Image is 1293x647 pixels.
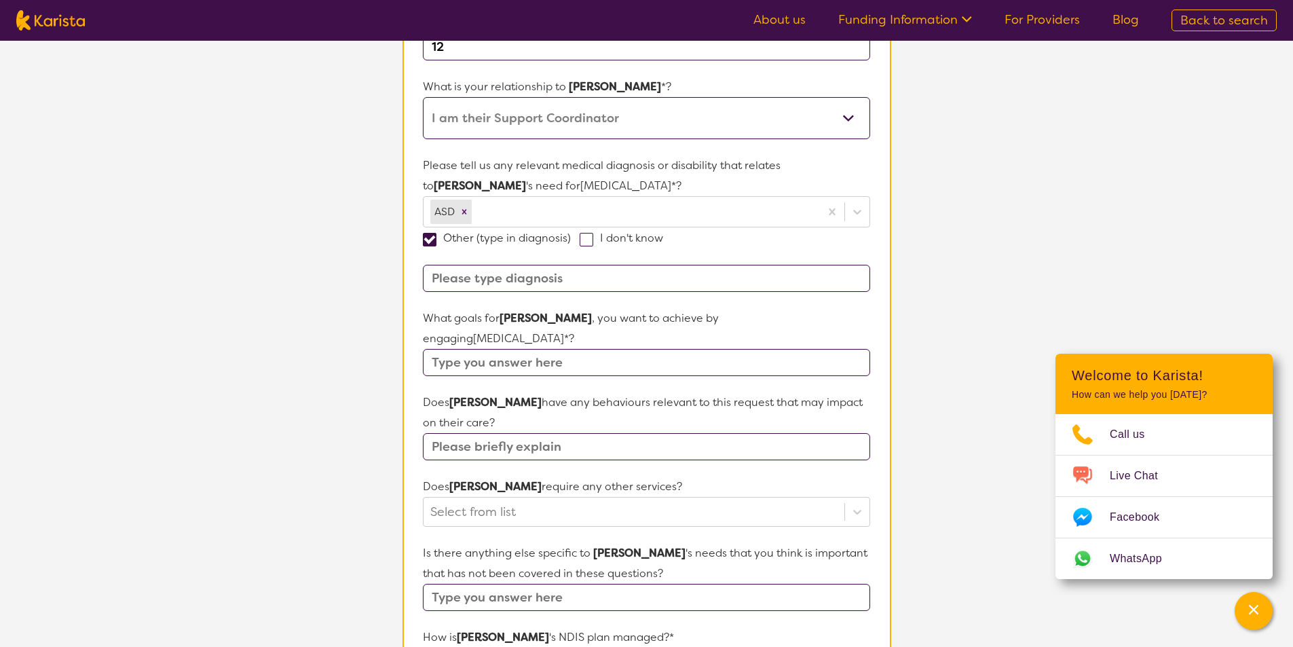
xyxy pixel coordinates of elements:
[1055,538,1273,579] a: Web link opens in a new tab.
[1110,466,1174,486] span: Live Chat
[423,433,869,460] input: Please briefly explain
[434,179,526,193] strong: [PERSON_NAME]
[1110,549,1178,569] span: WhatsApp
[753,12,806,28] a: About us
[500,311,592,325] strong: [PERSON_NAME]
[1005,12,1080,28] a: For Providers
[838,12,972,28] a: Funding Information
[1235,592,1273,630] button: Channel Menu
[593,546,686,560] strong: [PERSON_NAME]
[1110,424,1161,445] span: Call us
[16,10,85,31] img: Karista logo
[580,231,672,245] label: I don't know
[423,155,869,196] p: Please tell us any relevant medical diagnosis or disability that relates to 's need for [MEDICAL_...
[423,584,869,611] input: Type you answer here
[1072,389,1256,401] p: How can we help you [DATE]?
[457,200,472,224] div: Remove ASD
[1072,367,1256,384] h2: Welcome to Karista!
[457,630,549,644] strong: [PERSON_NAME]
[430,200,457,224] div: ASD
[423,543,869,584] p: Is there anything else specific to 's needs that you think is important that has not been covered...
[1180,12,1268,29] span: Back to search
[423,77,869,97] p: What is your relationship to *?
[423,308,869,349] p: What goals for , you want to achieve by engaging [MEDICAL_DATA] *?
[423,265,869,292] input: Please type diagnosis
[423,392,869,433] p: Does have any behaviours relevant to this request that may impact on their care?
[423,231,580,245] label: Other (type in diagnosis)
[423,33,869,60] input: Type here
[1172,10,1277,31] a: Back to search
[423,349,869,376] input: Type you answer here
[449,395,542,409] strong: [PERSON_NAME]
[1055,414,1273,579] ul: Choose channel
[449,479,542,494] strong: [PERSON_NAME]
[423,477,869,497] p: Does require any other services?
[1112,12,1139,28] a: Blog
[569,79,661,94] strong: [PERSON_NAME]
[1110,507,1176,528] span: Facebook
[1055,354,1273,579] div: Channel Menu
